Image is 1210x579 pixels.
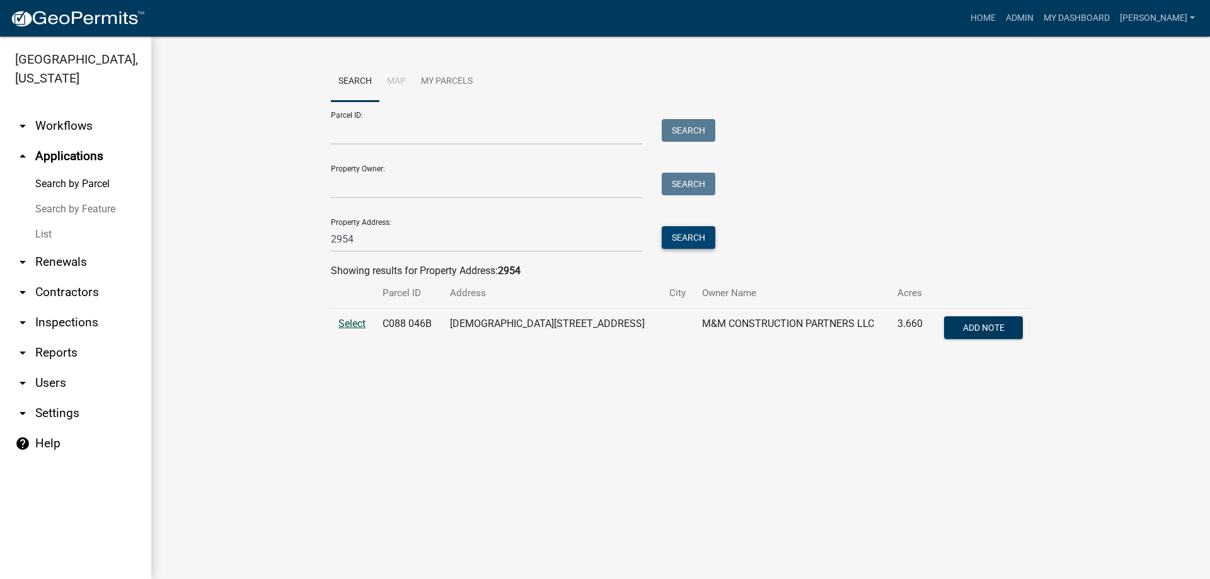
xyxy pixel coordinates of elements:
[15,436,30,451] i: help
[890,278,932,308] th: Acres
[413,62,480,102] a: My Parcels
[662,226,715,249] button: Search
[15,406,30,421] i: arrow_drop_down
[15,149,30,164] i: arrow_drop_up
[694,309,890,350] td: M&M CONSTRUCTION PARTNERS LLC
[498,265,521,277] strong: 2954
[15,345,30,360] i: arrow_drop_down
[694,278,890,308] th: Owner Name
[1115,6,1200,30] a: [PERSON_NAME]
[662,119,715,142] button: Search
[965,6,1001,30] a: Home
[15,375,30,391] i: arrow_drop_down
[15,285,30,300] i: arrow_drop_down
[15,118,30,134] i: arrow_drop_down
[1001,6,1039,30] a: Admin
[662,173,715,195] button: Search
[442,278,662,308] th: Address
[15,315,30,330] i: arrow_drop_down
[331,263,1030,278] div: Showing results for Property Address:
[442,309,662,350] td: [DEMOGRAPHIC_DATA][STREET_ADDRESS]
[944,316,1023,339] button: Add Note
[662,278,694,308] th: City
[1039,6,1115,30] a: My Dashboard
[338,318,366,330] a: Select
[331,62,379,102] a: Search
[890,309,932,350] td: 3.660
[375,278,442,308] th: Parcel ID
[15,255,30,270] i: arrow_drop_down
[375,309,442,350] td: C088 046B
[962,323,1004,333] span: Add Note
